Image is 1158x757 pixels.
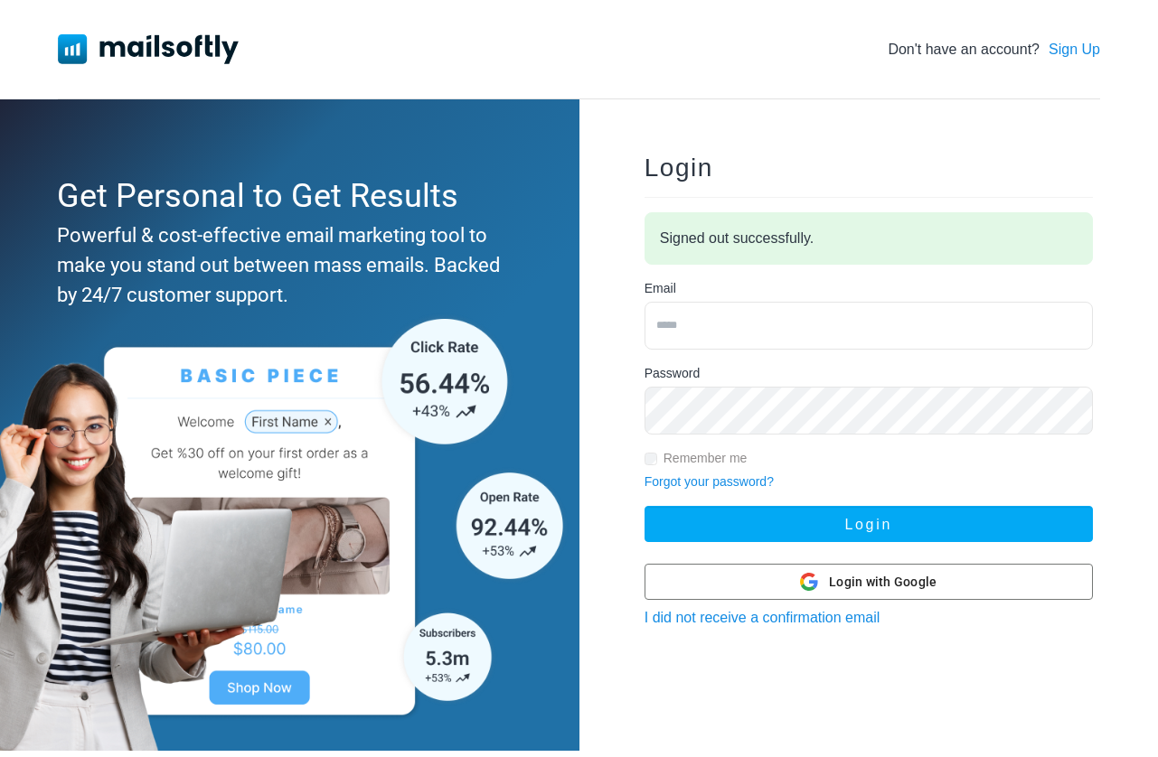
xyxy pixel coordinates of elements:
[645,506,1093,542] button: Login
[645,212,1093,265] div: Signed out successfully.
[645,154,713,182] span: Login
[57,220,513,310] div: Powerful & cost-effective email marketing tool to make you stand out between mass emails. Backed ...
[57,172,513,220] div: Get Personal to Get Results
[645,364,700,383] label: Password
[645,564,1093,600] button: Login with Google
[645,610,880,625] a: I did not receive a confirmation email
[645,279,676,298] label: Email
[664,449,748,468] label: Remember me
[829,573,937,592] span: Login with Google
[888,39,1100,61] div: Don't have an account?
[645,474,774,489] a: Forgot your password?
[58,34,239,63] img: Mailsoftly
[1049,39,1100,61] a: Sign Up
